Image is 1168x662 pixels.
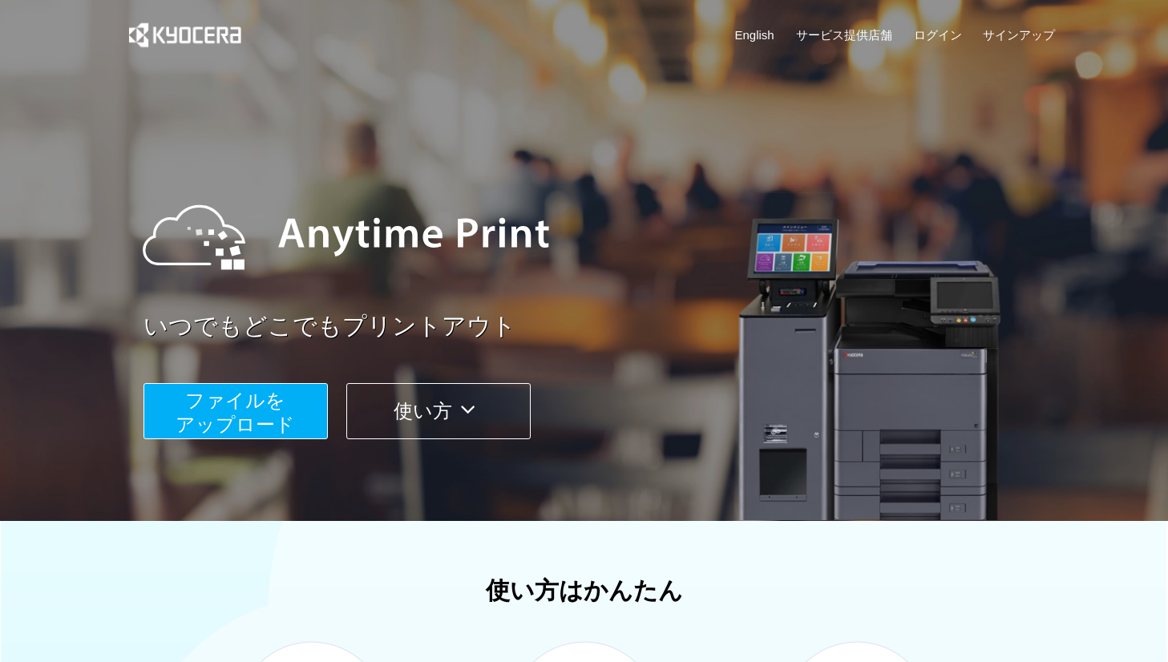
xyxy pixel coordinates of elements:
button: 使い方 [346,383,531,439]
a: サインアップ [983,26,1055,43]
a: English [735,26,774,43]
a: ログイン [914,26,962,43]
a: いつでもどこでもプリントアウト [143,309,1065,344]
span: ファイルを ​​アップロード [176,390,295,435]
a: サービス提供店舗 [796,26,892,43]
button: ファイルを​​アップロード [143,383,328,439]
